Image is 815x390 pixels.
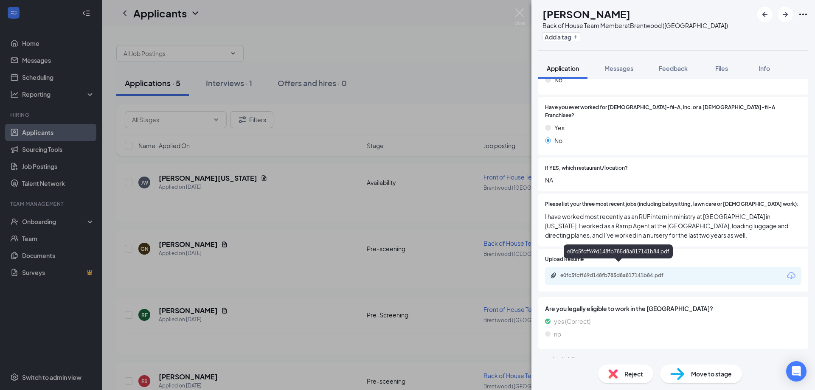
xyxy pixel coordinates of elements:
[573,34,578,39] svg: Plus
[554,136,562,145] span: No
[547,65,579,72] span: Application
[552,355,581,364] div: Availability
[760,9,770,20] svg: ArrowLeftNew
[545,104,801,120] span: Have you ever worked for [DEMOGRAPHIC_DATA]-fil-A, Inc. or a [DEMOGRAPHIC_DATA]-fil-A Franchisee?
[554,75,562,84] span: No
[793,356,808,363] span: Aug 20
[780,9,790,20] svg: ArrowRight
[554,329,561,339] span: no
[757,7,773,22] button: ArrowLeftNew
[624,369,643,379] span: Reject
[778,7,793,22] button: ArrowRight
[545,255,584,264] span: Upload Resume
[545,212,801,240] span: I have worked most recently as an RUF intern in ministry at [GEOGRAPHIC_DATA] in [US_STATE]. I wo...
[659,65,688,72] span: Feedback
[550,272,557,279] svg: Paperclip
[604,65,633,72] span: Messages
[759,65,770,72] span: Info
[542,21,728,30] div: Back of House Team Member at Brentwood ([GEOGRAPHIC_DATA])
[542,7,630,21] h1: [PERSON_NAME]
[691,369,732,379] span: Move to stage
[545,200,798,208] span: Please list your three most recent jobs (including babysitting, lawn care or [DEMOGRAPHIC_DATA] w...
[554,123,565,132] span: Yes
[554,317,590,326] span: yes (Correct)
[786,271,796,281] svg: Download
[715,65,728,72] span: Files
[564,244,673,258] div: e0fc5fcff69d148fb785d8a817141b84.pdf
[545,175,801,185] span: NA
[798,9,808,20] svg: Ellipses
[550,272,688,280] a: Paperclipe0fc5fcff69d148fb785d8a817141b84.pdf
[538,354,548,365] svg: ChevronUp
[545,304,801,313] span: Are you legally eligible to work in the [GEOGRAPHIC_DATA]?
[542,32,580,41] button: PlusAdd a tag
[560,272,679,279] div: e0fc5fcff69d148fb785d8a817141b84.pdf
[786,361,807,382] div: Open Intercom Messenger
[765,356,790,363] span: Submitted:
[545,164,628,172] span: If YES, which restaurant/location?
